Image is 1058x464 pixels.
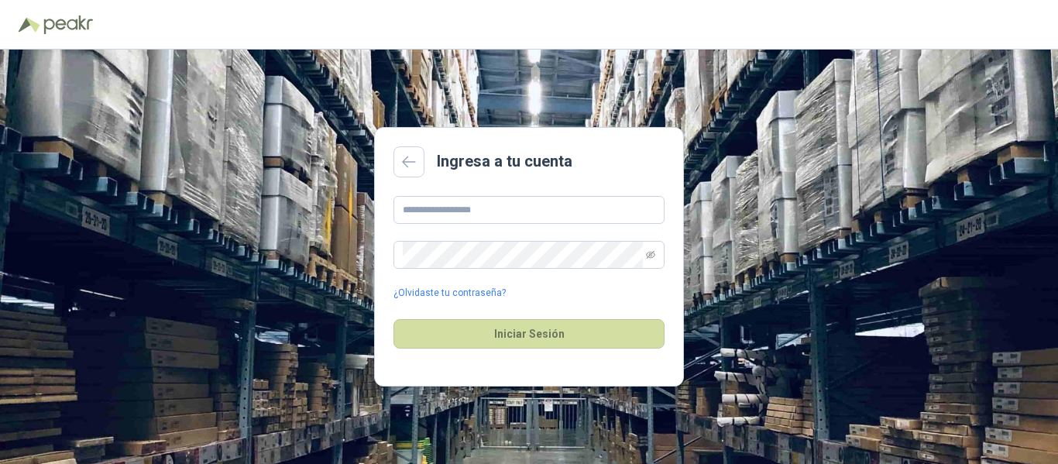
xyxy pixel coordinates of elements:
h2: Ingresa a tu cuenta [437,150,572,174]
button: Iniciar Sesión [393,319,665,349]
img: Logo [19,17,40,33]
a: ¿Olvidaste tu contraseña? [393,286,506,301]
img: Peakr [43,15,93,34]
span: eye-invisible [646,250,655,259]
